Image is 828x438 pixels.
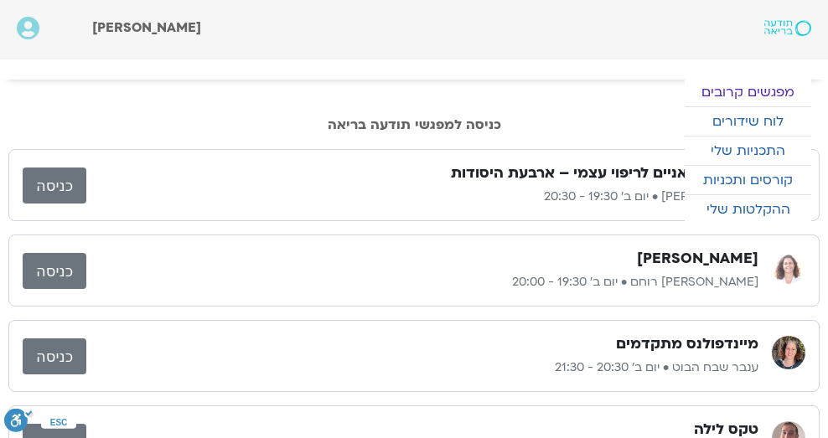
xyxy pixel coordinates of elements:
[685,195,811,224] a: ההקלטות שלי
[685,137,811,165] a: התכניות שלי
[86,358,758,378] p: ענבר שבח הבוט • יום ב׳ 20:30 - 21:30
[772,336,805,369] img: ענבר שבח הבוט
[616,334,758,354] h3: מיינדפולנס מתקדמים
[92,18,201,37] span: [PERSON_NAME]
[451,163,758,183] h3: מסעות שמאניים לריפוי עצמי – ארבעת היסודות
[772,250,805,284] img: אורנה סמלסון רוחם
[685,166,811,194] a: קורסים ותכניות
[23,338,86,374] a: כניסה
[23,253,86,289] a: כניסה
[8,117,820,132] h2: כניסה למפגשי תודעה בריאה
[685,107,811,136] a: לוח שידורים
[86,187,758,207] p: [PERSON_NAME] • יום ב׳ 19:30 - 20:30
[86,272,758,292] p: [PERSON_NAME] רוחם • יום ב׳ 19:30 - 20:00
[23,167,86,204] a: כניסה
[637,249,758,269] h3: [PERSON_NAME]
[685,78,811,106] a: מפגשים קרובים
